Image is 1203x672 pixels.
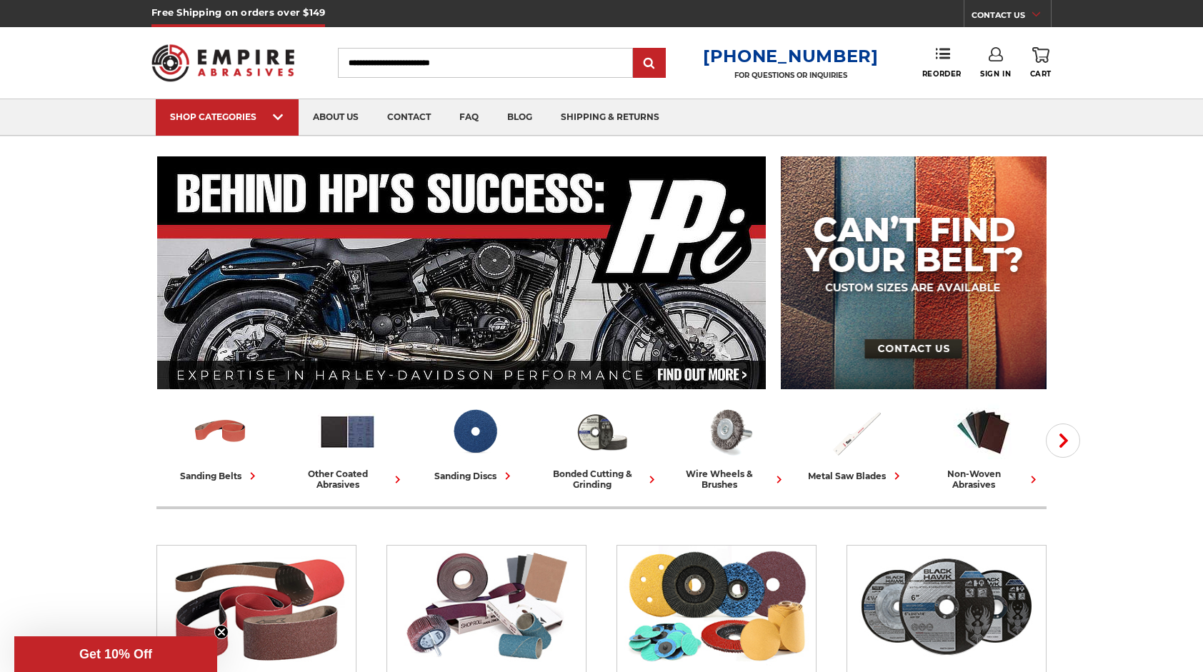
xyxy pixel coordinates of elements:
img: Sanding Belts [164,546,349,667]
a: wire wheels & brushes [671,402,787,490]
a: non-woven abrasives [925,402,1041,490]
span: Reorder [922,69,962,79]
div: wire wheels & brushes [671,468,787,490]
a: [PHONE_NUMBER] [703,46,879,66]
a: metal saw blades [798,402,914,483]
img: Other Coated Abrasives [394,546,579,667]
div: non-woven abrasives [925,468,1041,490]
div: sanding belts [180,468,260,483]
div: other coated abrasives [289,468,405,490]
button: Next [1046,423,1080,458]
img: Sanding Belts [191,402,250,461]
img: Non-woven Abrasives [954,402,1013,461]
img: Sanding Discs [624,546,809,667]
div: Get 10% OffClose teaser [14,636,217,672]
a: about us [299,99,373,136]
img: Other Coated Abrasives [318,402,377,461]
a: blog [493,99,546,136]
span: Sign In [980,69,1011,79]
input: Submit [635,49,664,78]
a: faq [445,99,493,136]
a: CONTACT US [972,7,1051,27]
img: Empire Abrasives [151,35,294,91]
div: metal saw blades [808,468,904,483]
button: Close teaser [214,625,229,639]
div: bonded cutting & grinding [544,468,659,490]
a: contact [373,99,445,136]
div: SHOP CATEGORIES [170,111,284,122]
a: other coated abrasives [289,402,405,490]
img: Wire Wheels & Brushes [699,402,759,461]
div: sanding discs [434,468,515,483]
img: promo banner for custom belts. [781,156,1047,389]
a: sanding discs [416,402,532,483]
a: Cart [1030,47,1052,79]
a: bonded cutting & grinding [544,402,659,490]
a: Reorder [922,47,962,78]
p: FOR QUESTIONS OR INQUIRIES [703,71,879,80]
img: Metal Saw Blades [827,402,886,461]
img: Banner for an interview featuring Horsepower Inc who makes Harley performance upgrades featured o... [157,156,767,389]
span: Get 10% Off [79,647,152,661]
img: Bonded Cutting & Grinding [854,546,1039,667]
img: Bonded Cutting & Grinding [572,402,632,461]
span: Cart [1030,69,1052,79]
a: shipping & returns [546,99,674,136]
a: sanding belts [162,402,278,483]
img: Sanding Discs [445,402,504,461]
